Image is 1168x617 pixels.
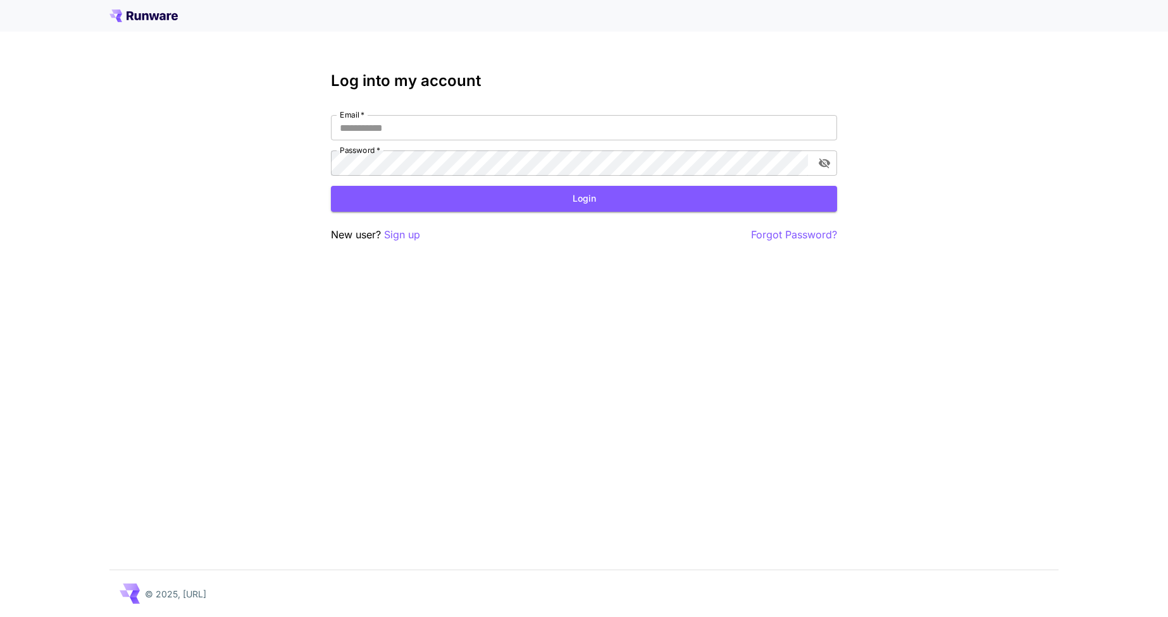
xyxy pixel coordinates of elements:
h3: Log into my account [331,72,837,90]
label: Password [340,145,380,156]
p: New user? [331,227,420,243]
button: Login [331,186,837,212]
button: toggle password visibility [813,152,836,174]
button: Forgot Password? [751,227,837,243]
label: Email [340,109,364,120]
button: Sign up [384,227,420,243]
p: © 2025, [URL] [145,587,206,601]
